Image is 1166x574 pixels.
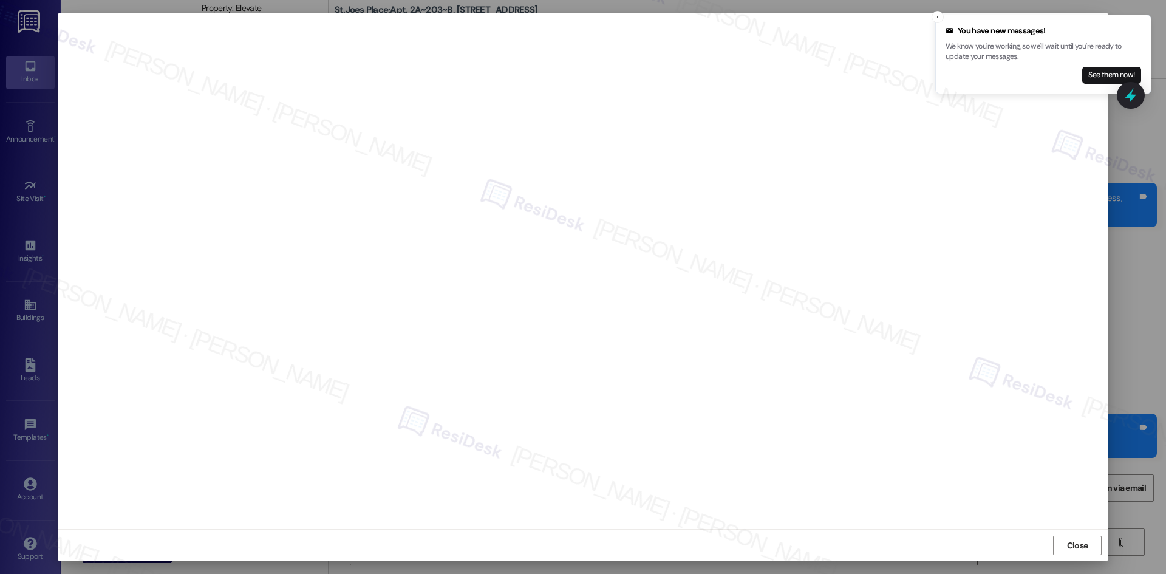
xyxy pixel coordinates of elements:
[946,41,1141,63] p: We know you're working, so we'll wait until you're ready to update your messages.
[1067,539,1088,552] span: Close
[64,19,1102,524] iframe: retool
[946,25,1141,37] div: You have new messages!
[932,11,944,23] button: Close toast
[1082,67,1141,84] button: See them now!
[1053,536,1102,555] button: Close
